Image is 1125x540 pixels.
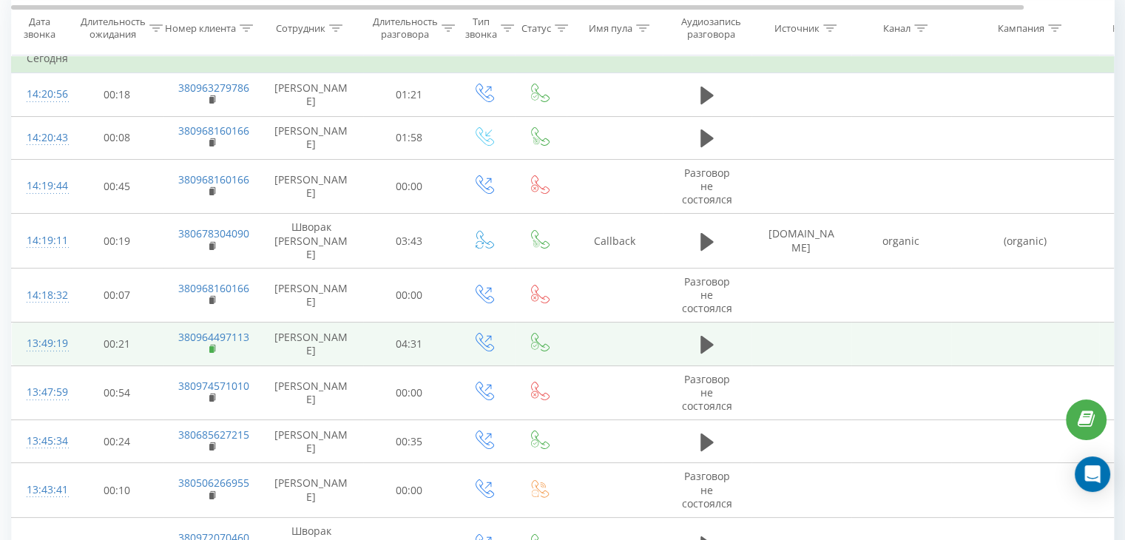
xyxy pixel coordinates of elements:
td: [PERSON_NAME] [260,268,363,323]
td: Callback [567,214,663,269]
div: 13:47:59 [27,378,56,407]
div: Тип звонка [465,16,497,41]
span: Разговор не состоялся [682,372,732,413]
div: Источник [774,21,820,34]
td: 00:21 [71,323,163,365]
div: 13:43:41 [27,476,56,504]
div: 14:20:43 [27,124,56,152]
td: 00:24 [71,420,163,463]
td: 00:00 [363,268,456,323]
td: 00:00 [363,463,456,518]
td: 00:19 [71,214,163,269]
div: Дата звонка [12,16,67,41]
td: [PERSON_NAME] [260,159,363,214]
td: 04:31 [363,323,456,365]
span: Разговор не состоялся [682,469,732,510]
div: Канал [883,21,911,34]
div: Кампания [998,21,1044,34]
td: organic [851,214,951,269]
td: 00:07 [71,268,163,323]
td: [PERSON_NAME] [260,463,363,518]
div: 14:19:44 [27,172,56,200]
div: 14:20:56 [27,80,56,109]
td: (organic) [951,214,1099,269]
div: Open Intercom Messenger [1075,456,1110,492]
a: 380678304090 [178,226,249,240]
a: 380506266955 [178,476,249,490]
span: Разговор не состоялся [682,274,732,315]
a: 380968160166 [178,124,249,138]
td: 00:45 [71,159,163,214]
div: 14:19:11 [27,226,56,255]
div: Сотрудник [276,21,325,34]
td: 00:35 [363,420,456,463]
div: Имя пула [589,21,632,34]
td: [PERSON_NAME] [260,365,363,420]
td: 01:58 [363,116,456,159]
td: [PERSON_NAME] [260,420,363,463]
div: Длительность разговора [373,16,438,41]
td: 01:21 [363,73,456,116]
a: 380685627215 [178,428,249,442]
td: [PERSON_NAME] [260,323,363,365]
td: Шворак [PERSON_NAME] [260,214,363,269]
div: 13:49:19 [27,329,56,358]
div: Длительность ожидания [81,16,146,41]
span: Разговор не состоялся [682,166,732,206]
a: 380963279786 [178,81,249,95]
td: 00:00 [363,159,456,214]
td: 03:43 [363,214,456,269]
td: 00:08 [71,116,163,159]
td: [PERSON_NAME] [260,73,363,116]
td: 00:54 [71,365,163,420]
div: 13:45:34 [27,427,56,456]
td: 00:10 [71,463,163,518]
td: 00:18 [71,73,163,116]
div: Аудиозапись разговора [675,16,747,41]
div: Статус [521,21,551,34]
div: Номер клиента [165,21,236,34]
div: 14:18:32 [27,281,56,310]
td: [PERSON_NAME] [260,116,363,159]
td: 00:00 [363,365,456,420]
a: 380968160166 [178,172,249,186]
a: 380964497113 [178,330,249,344]
a: 380974571010 [178,379,249,393]
a: 380968160166 [178,281,249,295]
td: [DOMAIN_NAME] [751,214,851,269]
